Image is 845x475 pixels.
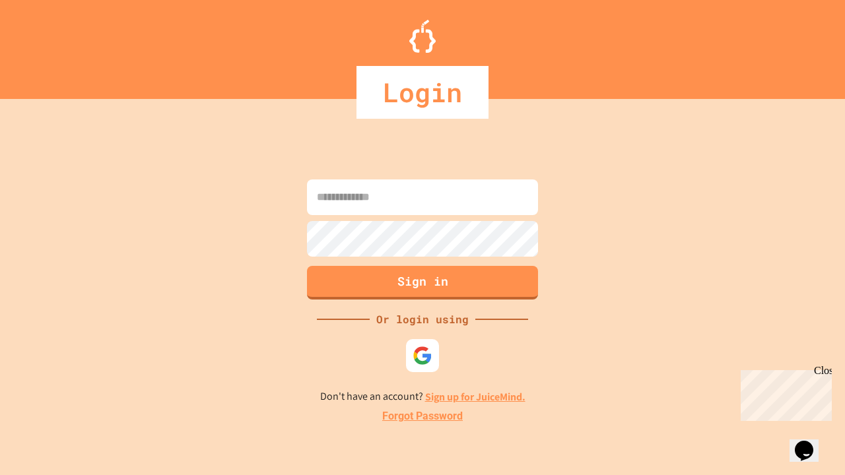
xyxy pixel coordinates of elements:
a: Forgot Password [382,408,463,424]
iframe: chat widget [735,365,832,421]
div: Chat with us now!Close [5,5,91,84]
p: Don't have an account? [320,389,525,405]
div: Or login using [370,311,475,327]
img: google-icon.svg [413,346,432,365]
img: Logo.svg [409,20,436,53]
div: Login [356,66,489,119]
iframe: chat widget [790,422,832,462]
a: Sign up for JuiceMind. [425,390,525,404]
button: Sign in [307,266,538,300]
